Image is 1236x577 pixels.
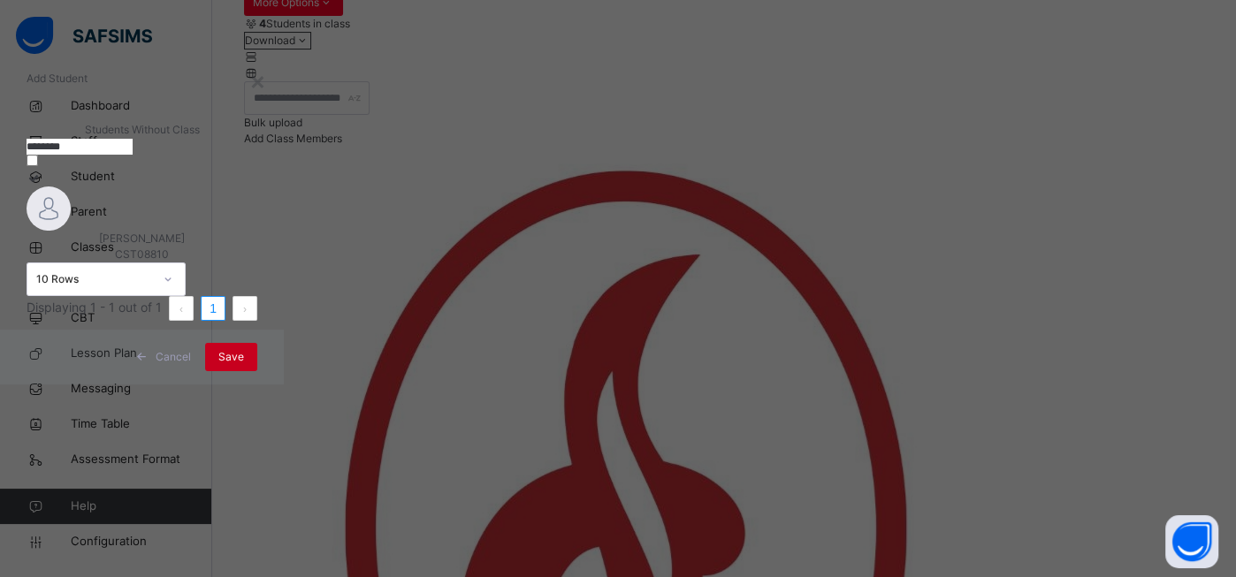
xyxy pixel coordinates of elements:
[169,296,194,321] button: prev page
[218,349,244,365] span: Save
[233,296,257,321] button: next page
[201,296,225,321] li: 1
[99,232,185,245] span: [PERSON_NAME]
[233,296,257,321] li: 下一页
[85,123,200,136] span: Students Without Class
[249,62,266,99] div: ×
[202,297,225,320] a: 1
[156,349,191,365] span: Cancel
[36,271,153,287] div: 10 Rows
[27,72,88,85] span: Add Student
[169,296,194,321] li: 上一页
[1165,515,1218,568] button: Open asap
[27,296,162,321] li: Displaying 1 - 1 out of 1
[27,247,257,262] span: CST08810
[27,186,71,231] img: default.svg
